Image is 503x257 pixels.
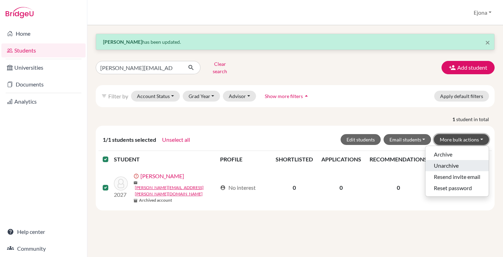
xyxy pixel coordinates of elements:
button: Ejona [471,6,495,19]
td: 0 [271,168,317,208]
a: Home [1,27,86,41]
span: account_circle [220,185,226,190]
span: × [485,37,490,47]
span: error_outline [133,173,140,179]
span: mail [133,181,138,185]
p: has been updated. [103,38,487,46]
button: Clear search [201,58,239,77]
button: Account Status [131,91,180,102]
button: Close [485,38,490,47]
b: Archived account [139,197,172,203]
button: Unselect all [162,135,190,144]
button: Advisor [223,91,256,102]
a: Universities [1,61,86,75]
span: Show more filters [265,93,303,99]
button: Apply default filters [434,91,489,102]
button: Unarchive [425,160,489,171]
th: APPLICATIONS [317,151,365,168]
img: Bridge-U [6,7,34,18]
i: arrow_drop_up [303,92,310,99]
td: 0 [317,168,365,208]
button: Resend invite email [425,171,489,182]
span: Filter by [108,93,128,99]
th: PROFILE [216,151,271,168]
button: Email students [384,134,431,145]
span: 1/1 students selected [103,136,156,144]
p: 0 [370,183,427,192]
a: Community [1,242,86,256]
div: No interest [220,183,256,192]
button: Grad Year [183,91,220,102]
th: STUDENT [114,151,216,168]
span: inventory_2 [133,199,138,203]
a: Students [1,43,86,57]
a: Analytics [1,95,86,109]
th: SHORTLISTED [271,151,317,168]
a: [PERSON_NAME] [140,172,184,180]
a: [PERSON_NAME][EMAIL_ADDRESS][PERSON_NAME][DOMAIN_NAME] [135,185,217,197]
th: RECOMMENDATIONS [365,151,431,168]
button: More bulk actions [434,134,489,145]
input: Find student by name... [96,61,182,74]
a: Documents [1,77,86,91]
button: Reset password [425,182,489,194]
ul: More bulk actions [425,146,489,197]
a: Help center [1,225,86,239]
img: LIN, Chia-Cheng [114,176,128,190]
i: filter_list [101,93,107,99]
button: Show more filtersarrow_drop_up [259,91,316,102]
strong: [PERSON_NAME] [103,39,142,45]
button: Archive [425,149,489,160]
button: Edit students [341,134,381,145]
span: student in total [456,116,495,123]
p: 2027 [114,190,128,199]
button: Add student [442,61,495,74]
strong: 1 [452,116,456,123]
